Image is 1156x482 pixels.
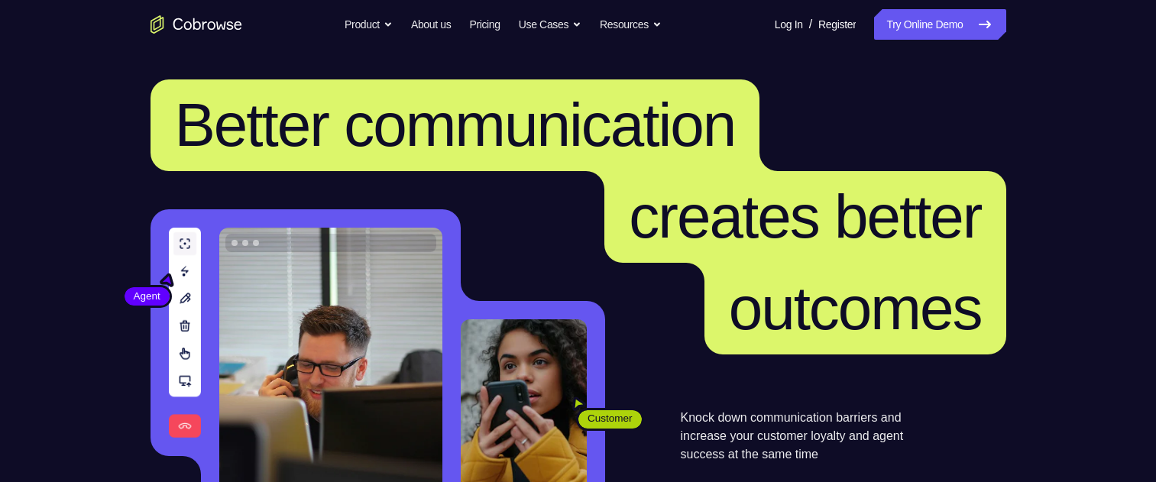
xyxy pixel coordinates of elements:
span: creates better [629,183,981,251]
button: Product [345,9,393,40]
a: Log In [775,9,803,40]
button: Resources [600,9,662,40]
a: Register [818,9,856,40]
a: Pricing [469,9,500,40]
a: Go to the home page [151,15,242,34]
button: Use Cases [519,9,581,40]
p: Knock down communication barriers and increase your customer loyalty and agent success at the sam... [681,409,931,464]
span: / [809,15,812,34]
span: Better communication [175,91,736,159]
a: About us [411,9,451,40]
span: outcomes [729,274,982,342]
a: Try Online Demo [874,9,1005,40]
